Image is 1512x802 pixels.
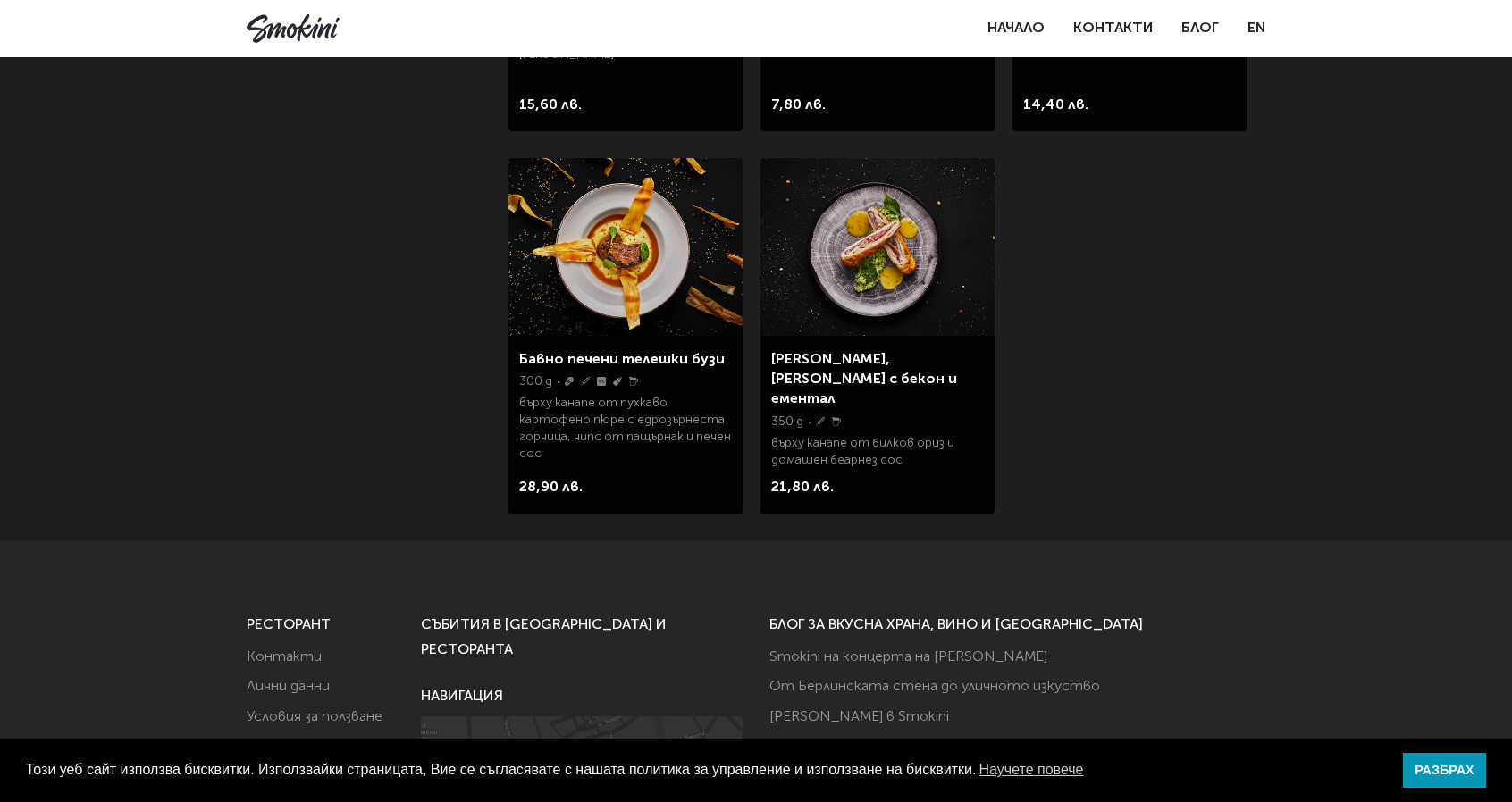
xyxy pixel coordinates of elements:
[832,417,841,426] img: Milk.svg
[987,21,1045,36] a: Начало
[769,613,1265,638] h6: БЛОГ ЗА ВКУСНА ХРАНА, ВИНО И [GEOGRAPHIC_DATA]
[247,650,322,664] a: Контакти
[421,684,743,709] h6: НАВИГАЦИЯ
[581,377,590,386] img: Wheat.svg
[565,377,574,386] img: Celery.svg
[771,353,957,407] a: [PERSON_NAME], [PERSON_NAME] с бекон и ементал
[1073,21,1153,36] a: Контакти
[771,93,843,118] span: 7,80 лв.
[769,650,1047,664] a: Smokini на концерта на [PERSON_NAME]
[519,475,591,500] span: 28,90 лв.
[519,395,732,469] p: върху канапе от пухкаво картофено пюре с едрозърнеста горчица, чипс от пащърнак и печен сос
[519,373,552,390] p: 300 g
[629,377,638,386] img: Milk.svg
[771,475,843,500] span: 21,80 лв.
[760,158,995,335] img: Smokini_Winter_Menu_36.jpg
[421,613,743,663] h6: СЪБИТИЯ В [GEOGRAPHIC_DATA] И РЕСТОРАНТА
[519,353,725,367] a: Бавно печени телешки бузи
[769,680,1100,694] a: От Берлинската стена до уличното изкуство
[508,158,743,335] img: Smokini_Winter_Menu_29.jpg
[613,377,622,386] img: Sinape.svg
[1181,21,1219,36] a: Блог
[771,435,984,475] p: върху канапе от билков ориз и домашен беарнез сос
[771,414,803,430] p: 350 g
[247,680,330,694] a: Лични данни
[247,710,382,724] a: Условия за ползване
[247,613,394,638] h6: РЕСТОРАНТ
[597,377,606,386] img: SO.svg
[769,710,949,724] a: [PERSON_NAME] в Smokini
[1247,16,1265,41] a: EN
[1403,753,1486,789] a: dismiss cookie message
[519,93,591,118] span: 15,60 лв.
[976,756,1086,783] a: learn more about cookies
[26,756,1389,783] span: Този уеб сайт използва бисквитки. Използвайки страницата, Вие се съгласявате с нашата политика за...
[816,417,825,426] img: Wheat.svg
[1023,93,1095,118] span: 14,40 лв.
